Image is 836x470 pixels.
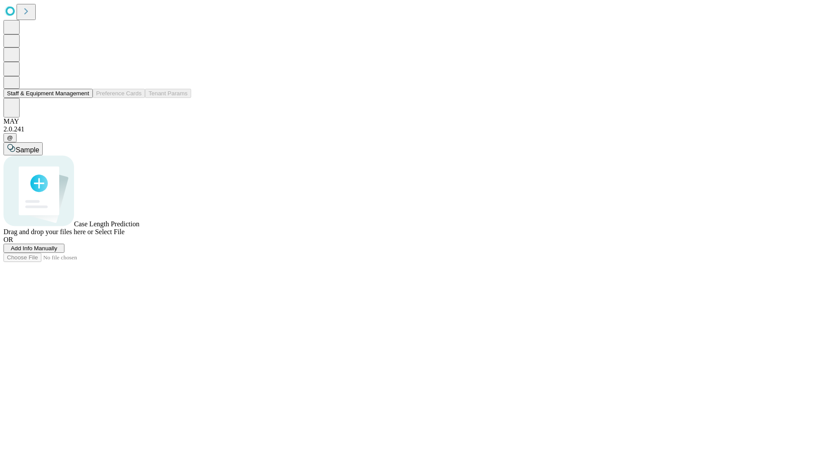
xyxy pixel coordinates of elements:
button: Add Info Manually [3,244,64,253]
div: 2.0.241 [3,125,833,133]
button: @ [3,133,17,142]
div: MAY [3,117,833,125]
button: Sample [3,142,43,155]
span: OR [3,236,13,243]
span: Case Length Prediction [74,220,139,228]
span: Select File [95,228,125,235]
button: Preference Cards [93,89,145,98]
button: Tenant Params [145,89,191,98]
span: Add Info Manually [11,245,57,252]
span: Drag and drop your files here or [3,228,93,235]
span: @ [7,134,13,141]
span: Sample [16,146,39,154]
button: Staff & Equipment Management [3,89,93,98]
